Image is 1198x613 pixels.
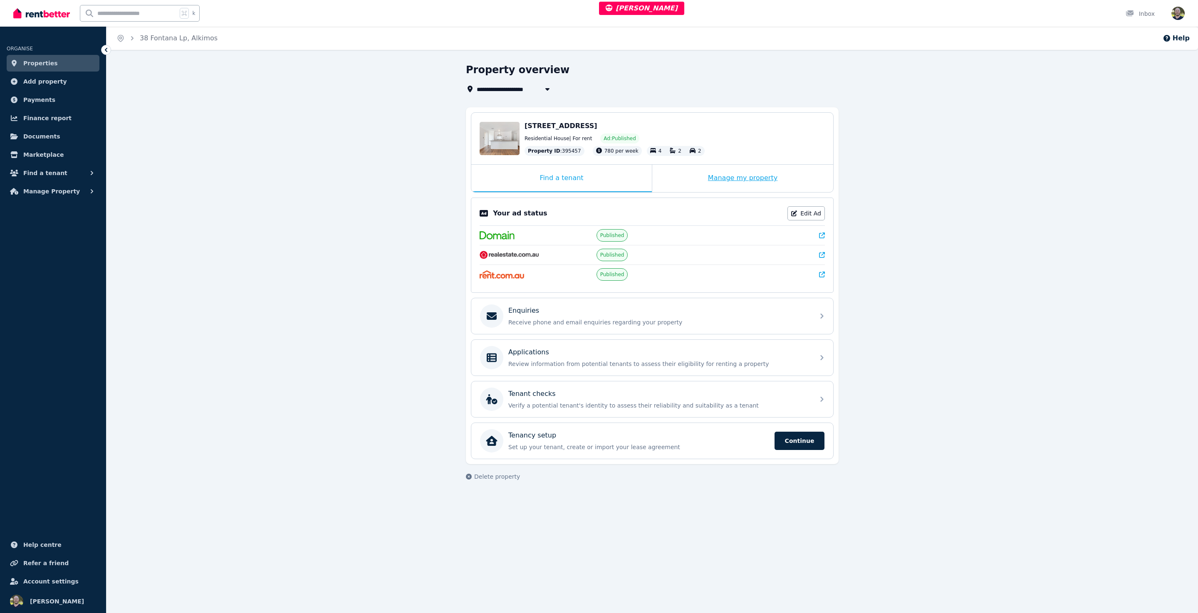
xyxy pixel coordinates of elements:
p: Tenancy setup [508,430,556,440]
button: Manage Property [7,183,99,200]
span: Documents [23,131,60,141]
span: Delete property [474,472,520,481]
nav: Breadcrumb [106,27,228,50]
span: Residential House | For rent [525,135,592,142]
span: [STREET_ADDRESS] [525,122,597,130]
button: Delete property [466,472,520,481]
button: Find a tenant [7,165,99,181]
img: Rent.com.au [480,270,524,279]
p: Set up your tenant, create or import your lease agreement [508,443,770,451]
h1: Property overview [466,63,569,77]
a: Finance report [7,110,99,126]
span: Continue [775,432,824,450]
img: RentBetter [13,7,70,20]
span: Account settings [23,576,79,586]
span: Help centre [23,540,62,550]
a: Tenant checksVerify a potential tenant's identity to assess their reliability and suitability as ... [471,381,833,417]
span: Find a tenant [23,168,67,178]
p: Enquiries [508,306,539,316]
a: Marketplace [7,146,99,163]
p: Verify a potential tenant's identity to assess their reliability and suitability as a tenant [508,401,809,410]
a: ApplicationsReview information from potential tenants to assess their eligibility for renting a p... [471,340,833,376]
span: Manage Property [23,186,80,196]
div: Inbox [1126,10,1155,18]
p: Your ad status [493,208,547,218]
a: Payments [7,91,99,108]
img: Domain.com.au [480,231,515,240]
span: Add property [23,77,67,87]
a: Account settings [7,573,99,590]
span: 4 [658,148,662,154]
p: Review information from potential tenants to assess their eligibility for renting a property [508,360,809,368]
span: Payments [23,95,55,105]
a: Tenancy setupSet up your tenant, create or import your lease agreementContinue [471,423,833,459]
button: Help [1163,33,1190,43]
span: [PERSON_NAME] [30,596,84,606]
a: Help centre [7,536,99,553]
div: Find a tenant [471,165,652,192]
span: k [192,10,195,17]
span: Published [600,271,624,278]
span: Marketplace [23,150,64,160]
span: 2 [678,148,681,154]
p: Tenant checks [508,389,556,399]
span: Published [600,232,624,239]
span: Finance report [23,113,72,123]
a: EnquiriesReceive phone and email enquiries regarding your property [471,298,833,334]
span: Properties [23,58,58,68]
a: Properties [7,55,99,72]
span: [PERSON_NAME] [606,4,678,12]
div: Manage my property [652,165,833,192]
p: Receive phone and email enquiries regarding your property [508,318,809,326]
a: Edit Ad [787,206,825,220]
a: Documents [7,128,99,145]
a: Refer a friend [7,555,99,571]
p: Applications [508,347,549,357]
span: 2 [698,148,701,154]
span: Property ID [528,148,560,154]
img: RealEstate.com.au [480,251,539,259]
span: 780 per week [604,148,639,154]
a: Add property [7,73,99,90]
span: Ad: Published [604,135,636,142]
div: : 395457 [525,146,584,156]
img: Paul Ferrett [1171,7,1185,20]
img: Paul Ferrett [10,595,23,608]
span: Refer a friend [23,558,69,568]
span: ORGANISE [7,46,33,52]
span: Published [600,252,624,258]
a: 38 Fontana Lp, Alkimos [140,34,218,42]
